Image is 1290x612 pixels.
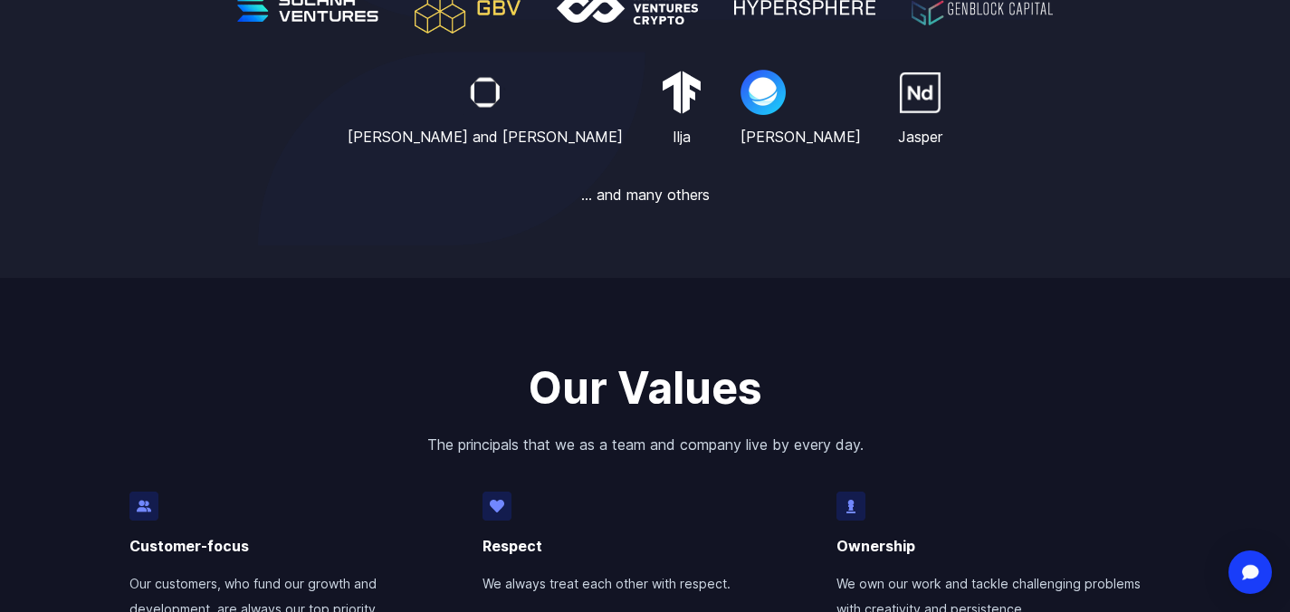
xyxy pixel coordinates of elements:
p: Respect [483,521,807,557]
img: Respect [483,492,511,521]
p: Customer-focus [129,521,454,557]
img: Arnold [741,70,786,115]
p: [PERSON_NAME] [741,126,861,148]
div: Open Intercom Messenger [1228,550,1272,594]
img: Stepan and Deni [463,70,508,114]
p: [PERSON_NAME] and [PERSON_NAME] [348,126,623,148]
p: Jasper [897,126,942,148]
p: We always treat each other with respect. [483,557,807,597]
img: Ilja [659,70,704,115]
p: Ilja [659,126,704,148]
img: Jasper [897,70,942,115]
p: ... and many others [581,184,710,206]
p: The principals that we as a team and company live by every day. [14,412,1276,455]
p: Ownership [836,521,1161,557]
h2: Our Values [14,387,1276,390]
img: Ownership [836,492,865,521]
img: Customer-focus [129,492,158,521]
